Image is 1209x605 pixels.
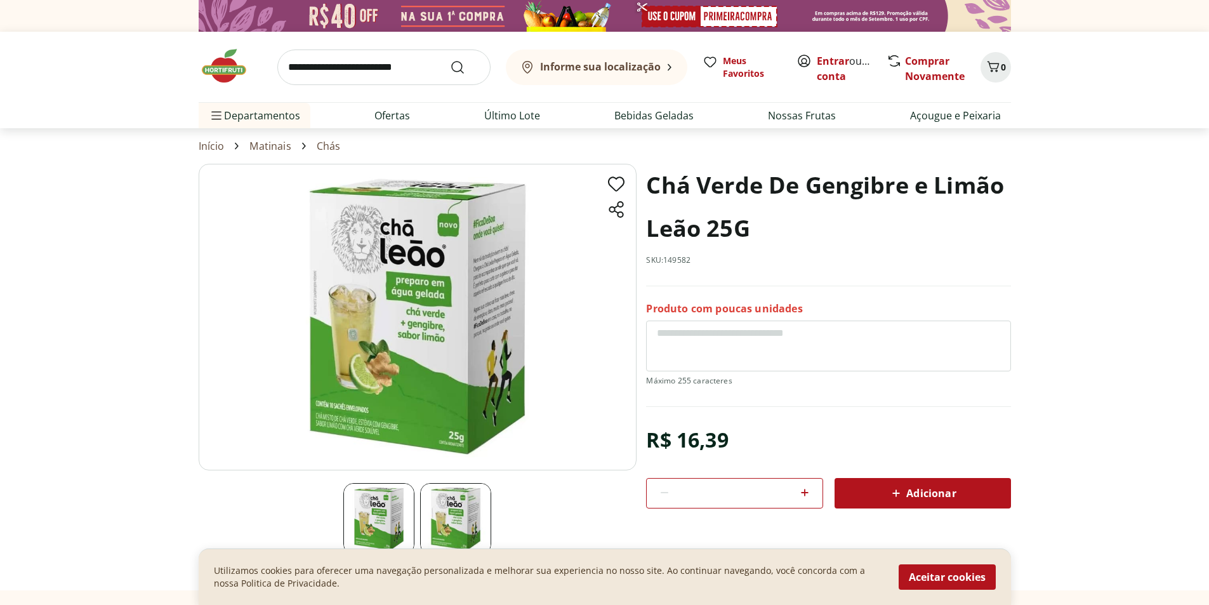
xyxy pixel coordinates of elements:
button: Informe sua localização [506,50,687,85]
span: 0 [1001,61,1006,73]
a: Açougue e Peixaria [910,108,1001,123]
a: Início [199,140,225,152]
a: Nossas Frutas [768,108,836,123]
img: Principal [420,483,491,554]
p: SKU: 149582 [646,255,690,265]
button: Adicionar [835,478,1011,509]
a: Comprar Novamente [905,54,965,83]
a: Criar conta [817,54,887,83]
button: Submit Search [450,60,480,75]
img: Principal [199,164,637,470]
h1: Chá Verde De Gengibre e Limão Leão 25G [646,164,1010,250]
a: Chás [317,140,341,152]
a: Entrar [817,54,849,68]
button: Carrinho [981,52,1011,83]
b: Informe sua localização [540,60,661,74]
span: Meus Favoritos [723,55,781,80]
div: R$ 16,39 [646,422,728,458]
a: Ofertas [374,108,410,123]
p: Produto com poucas unidades [646,302,802,316]
input: search [277,50,491,85]
button: Menu [209,100,224,131]
span: Adicionar [889,486,956,501]
img: Hortifruti [199,47,262,85]
a: Último Lote [484,108,540,123]
span: ou [817,53,873,84]
a: Matinais [249,140,291,152]
p: Utilizamos cookies para oferecer uma navegação personalizada e melhorar sua experiencia no nosso ... [214,564,883,590]
a: Meus Favoritos [703,55,781,80]
span: Departamentos [209,100,300,131]
img: Principal [343,483,414,554]
button: Aceitar cookies [899,564,996,590]
a: Bebidas Geladas [614,108,694,123]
